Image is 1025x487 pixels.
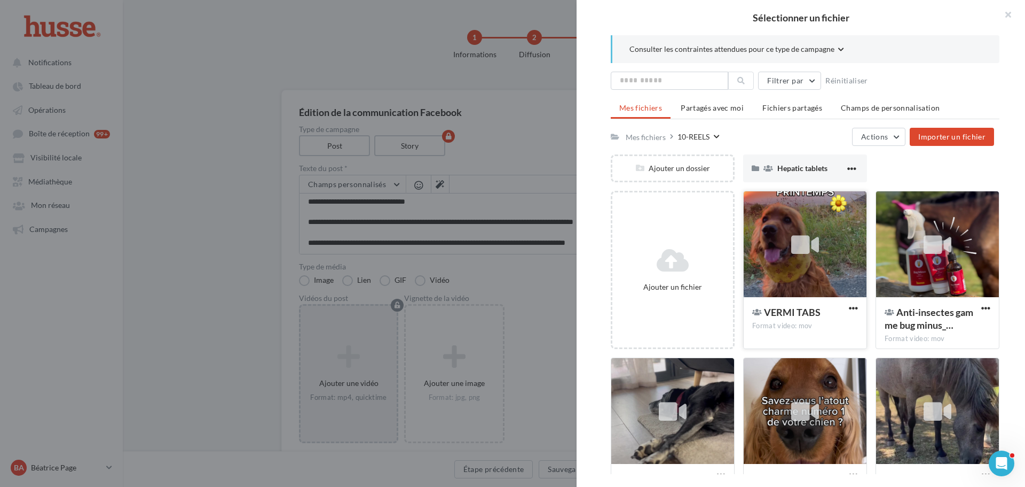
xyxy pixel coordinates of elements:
span: Anti-insectes gamme bug minus_untraitdecheval [885,306,973,331]
iframe: Intercom live chat [989,451,1014,476]
span: Fichiers partagés [762,103,822,112]
button: Consulter les contraintes attendues pour ce type de campagne [629,44,844,57]
button: Réinitialiser [821,74,872,87]
span: Hepatic tablets [777,164,827,173]
span: Partagés avec moi [681,103,744,112]
span: VERMI TABS [764,306,821,318]
span: Importer un fichier [918,132,985,141]
span: Champs de personnalisation [841,103,940,112]
button: Filtrer par [758,72,821,90]
div: Ajouter un fichier [617,282,729,292]
button: Importer un fichier [910,128,994,146]
span: Consulter les contraintes attendues pour ce type de campagne [629,44,834,54]
div: Mes fichiers [626,132,666,142]
button: Actions [852,128,905,146]
div: Ajouter un dossier [612,163,733,173]
div: 10-REELS [677,132,709,142]
span: Actions [861,132,888,141]
div: Format video: mov [752,321,858,331]
h2: Sélectionner un fichier [594,13,1008,22]
div: Format video: mov [885,334,990,344]
span: Mes fichiers [619,103,662,112]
